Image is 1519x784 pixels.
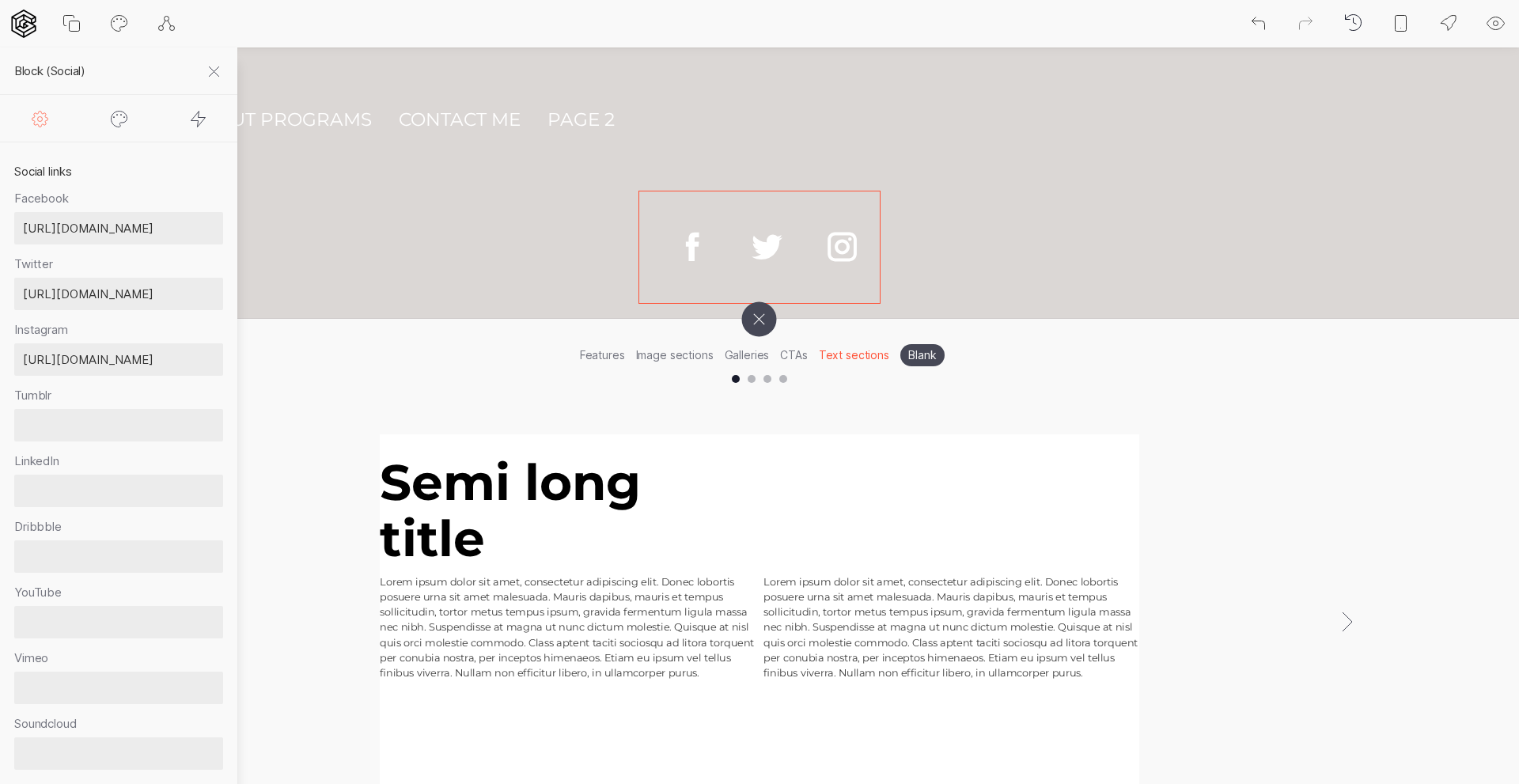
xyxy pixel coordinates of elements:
li: Features [574,343,631,367]
span: YouTube [14,585,62,600]
li: Image sections [631,343,719,367]
li: Blank [900,344,945,366]
div: Styles [79,95,158,142]
p: Lorem ipsum dolor sit amet, consectetur adipiscing elit. Donec lobortis posuere urna sit amet mal... [763,574,1139,680]
span: Facebook [14,191,69,206]
span: Dribbble [14,519,62,534]
a: instagram [806,212,877,283]
div: Backups [1343,13,1362,35]
h2: block (social) [14,47,237,95]
legend: Social links [14,164,223,191]
span: LinkedIn [14,453,59,468]
a: Page 2 [547,99,615,139]
a: Contact me [399,99,521,139]
span: Twitter [14,256,53,271]
span: Vimeo [14,650,48,665]
li: Text sections [813,343,895,367]
p: Lorem ipsum dolor sit amet, consectetur adipiscing elit. Donec lobortis posuere urna sit amet mal... [380,574,756,680]
a: facebook [657,212,728,283]
li: CTAs [775,343,813,367]
a: twitter [732,212,803,283]
span: Instagram [14,322,68,337]
span: Tumblr [14,388,51,403]
li: Galleries [719,343,775,367]
span: Soundcloud [14,716,77,731]
div: Interactions [158,95,237,142]
a: Workout programs [155,99,372,139]
h1: Semi long title [380,454,756,566]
